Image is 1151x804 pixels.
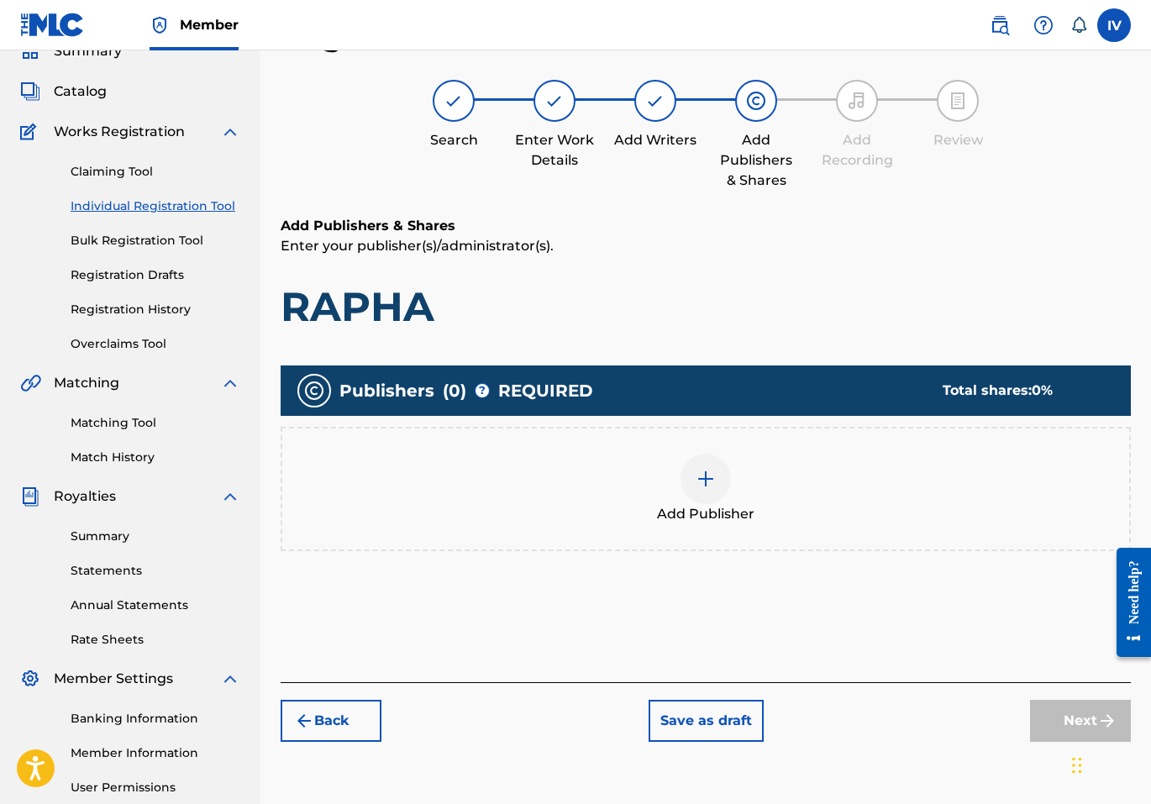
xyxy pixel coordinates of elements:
[54,373,119,393] span: Matching
[613,130,697,150] div: Add Writers
[1067,723,1151,804] div: Widget de chat
[71,631,240,649] a: Rate Sheets
[498,378,593,403] span: REQUIRED
[71,562,240,580] a: Statements
[444,91,464,111] img: step indicator icon for Search
[20,486,40,507] img: Royalties
[1070,17,1087,34] div: Notifications
[916,130,1000,150] div: Review
[645,91,665,111] img: step indicator icon for Add Writers
[304,381,324,401] img: publishers
[847,91,867,111] img: step indicator icon for Add Recording
[71,266,240,284] a: Registration Drafts
[71,163,240,181] a: Claiming Tool
[1067,723,1151,804] iframe: Chat Widget
[948,91,968,111] img: step indicator icon for Review
[512,130,597,171] div: Enter Work Details
[443,378,466,403] span: ( 0 )
[20,81,107,102] a: CatalogCatalog
[339,378,434,403] span: Publishers
[544,91,565,111] img: step indicator icon for Enter Work Details
[71,779,240,796] a: User Permissions
[476,384,489,397] span: ?
[990,15,1010,35] img: search
[54,669,173,689] span: Member Settings
[20,81,40,102] img: Catalog
[696,469,716,489] img: add
[20,669,40,689] img: Member Settings
[815,130,899,171] div: Add Recording
[71,596,240,614] a: Annual Statements
[71,710,240,728] a: Banking Information
[180,15,239,34] span: Member
[20,13,85,37] img: MLC Logo
[412,130,496,150] div: Search
[71,528,240,545] a: Summary
[714,130,798,191] div: Add Publishers & Shares
[746,91,766,111] img: step indicator icon for Add Publishers & Shares
[71,449,240,466] a: Match History
[150,15,170,35] img: Top Rightsholder
[220,373,240,393] img: expand
[657,504,754,524] span: Add Publisher
[20,122,42,142] img: Works Registration
[71,414,240,432] a: Matching Tool
[294,711,314,731] img: 7ee5dd4eb1f8a8e3ef2f.svg
[71,744,240,762] a: Member Information
[281,700,381,742] button: Back
[20,41,40,61] img: Summary
[54,486,116,507] span: Royalties
[71,301,240,318] a: Registration History
[1033,15,1054,35] img: help
[1032,382,1053,398] span: 0 %
[54,81,107,102] span: Catalog
[281,236,1131,256] p: Enter your publisher(s)/administrator(s).
[281,216,1131,236] h6: Add Publishers & Shares
[71,335,240,353] a: Overclaims Tool
[943,381,1097,401] div: Total shares:
[20,41,122,61] a: SummarySummary
[71,232,240,250] a: Bulk Registration Tool
[71,197,240,215] a: Individual Registration Tool
[220,669,240,689] img: expand
[220,122,240,142] img: expand
[220,486,240,507] img: expand
[1072,740,1082,791] div: Arrastrar
[20,373,41,393] img: Matching
[649,700,764,742] button: Save as draft
[1027,8,1060,42] div: Help
[54,122,185,142] span: Works Registration
[1097,8,1131,42] div: User Menu
[54,41,122,61] span: Summary
[281,281,1131,332] h1: RAPHA
[1104,534,1151,670] iframe: Resource Center
[983,8,1017,42] a: Public Search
